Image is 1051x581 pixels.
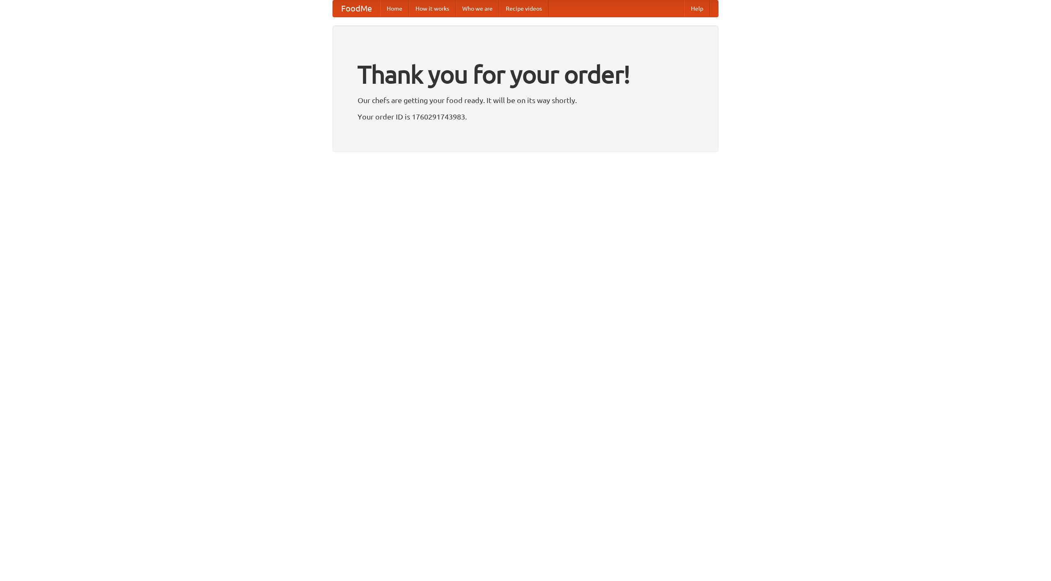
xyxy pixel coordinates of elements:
p: Your order ID is 1760291743983. [358,110,693,123]
a: How it works [409,0,456,17]
a: Help [684,0,710,17]
a: Who we are [456,0,499,17]
a: Recipe videos [499,0,548,17]
h1: Thank you for your order! [358,55,693,94]
a: Home [380,0,409,17]
a: FoodMe [333,0,380,17]
p: Our chefs are getting your food ready. It will be on its way shortly. [358,94,693,106]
